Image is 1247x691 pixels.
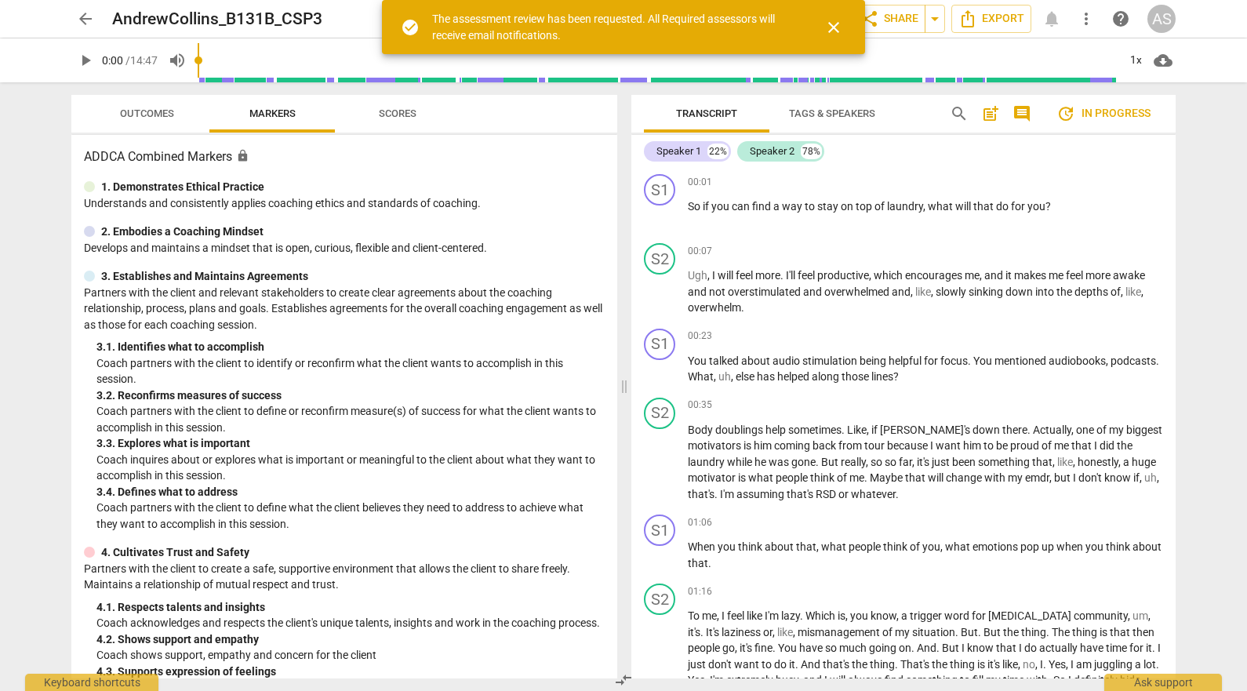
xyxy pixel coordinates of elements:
button: Play [71,46,100,75]
span: it [1005,269,1014,282]
div: Change speaker [644,243,675,275]
span: overstimulated [728,285,803,298]
span: think [738,540,765,553]
div: Change speaker [644,515,675,546]
span: has [757,370,777,383]
span: be [996,439,1010,452]
button: Show/Hide comments [1009,101,1034,126]
span: / 14:47 [125,54,158,67]
span: being [860,355,889,367]
div: Change speaker [644,329,675,360]
span: comment [1013,104,1031,123]
span: , [1157,471,1159,484]
span: way [782,200,805,213]
span: Filler word [1125,285,1141,298]
span: far [899,456,912,468]
span: 00:35 [688,398,712,412]
span: will [718,269,736,282]
span: . [800,609,805,622]
span: from [838,439,864,452]
span: feel [727,609,747,622]
span: emotions [973,540,1020,553]
span: But [821,456,841,468]
span: was [769,456,791,468]
span: Actually [1033,424,1071,436]
button: Review is in progress [1044,98,1163,129]
button: Close [815,9,853,46]
span: can [732,200,752,213]
div: Ask support [1104,674,1222,691]
h3: ADDCA Combined Markers [84,147,605,166]
span: that [1071,439,1094,452]
div: Keyboard shortcuts [25,674,158,691]
span: there [1002,424,1027,436]
span: sometimes [788,424,842,436]
span: will [928,471,946,484]
span: close [824,18,843,37]
span: , [866,456,871,468]
span: talked [709,355,741,367]
span: me [702,609,717,622]
span: , [923,200,928,213]
span: more_vert [1077,9,1096,28]
span: , [1049,471,1054,484]
a: Help [1107,5,1135,33]
span: Scores [379,107,416,119]
span: You [973,355,994,367]
span: laundry [688,456,727,468]
p: Understands and consistently applies coaching ethics and standards of coaching. [84,195,605,212]
button: Search [947,101,972,126]
span: I'm [765,609,781,622]
span: you [718,540,738,553]
span: feel [736,269,755,282]
p: Coach partners with the client to define or reconfirm measure(s) of success for what the client w... [96,403,605,435]
span: tour [864,439,887,452]
span: which [874,269,905,282]
p: Coach partners with the client to define what the client believes they need to address to achieve... [96,500,605,532]
span: if [871,424,880,436]
span: that [688,557,708,569]
span: . [780,269,786,282]
span: stimulation [802,355,860,367]
span: not [709,285,728,298]
button: Add summary [978,101,1003,126]
span: about [1132,540,1162,553]
span: biggest [1126,424,1162,436]
span: Tags & Speakers [789,107,875,119]
span: slowly [936,285,969,298]
div: Change speaker [644,584,675,615]
span: feel [798,269,817,282]
span: whatever [851,488,896,500]
span: laundry [887,200,923,213]
span: Filler word [718,370,731,383]
button: Export [951,5,1031,33]
span: doublings [715,424,765,436]
span: stay [817,200,841,213]
span: proud [1010,439,1042,452]
span: while [727,456,754,468]
span: along [812,370,842,383]
span: he [754,456,769,468]
span: , [1118,456,1123,468]
span: check_circle [401,18,420,37]
span: . [968,355,973,367]
span: what [748,471,776,484]
span: . [1027,424,1033,436]
p: 4. Cultivates Trust and Safety [101,544,249,561]
span: Which [805,609,838,622]
span: play_arrow [76,51,95,70]
span: , [940,540,945,553]
span: I [1094,439,1100,452]
span: if [1133,471,1140,484]
span: me [1049,269,1066,282]
div: 22% [707,144,729,159]
span: top [856,200,874,213]
span: lazy [781,609,800,622]
span: . [1156,355,1159,367]
span: Transcript [676,107,737,119]
span: 00:07 [688,245,712,258]
span: gone [791,456,816,468]
span: to [805,200,817,213]
span: you [711,200,732,213]
span: down [1005,285,1035,298]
